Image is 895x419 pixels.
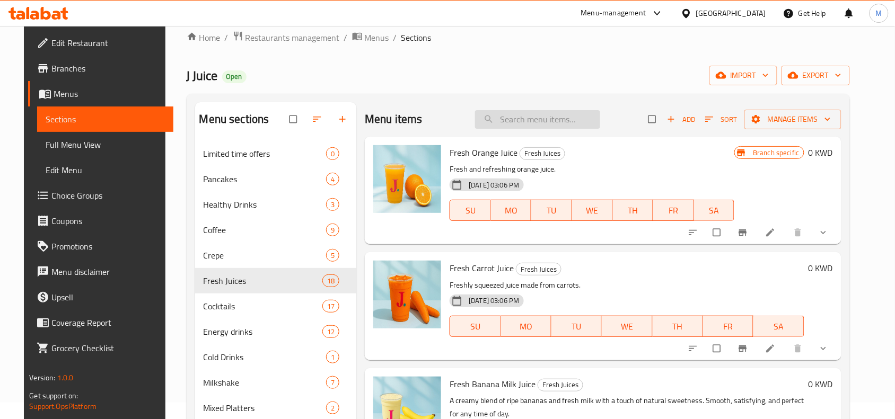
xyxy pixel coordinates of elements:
a: Upsell [28,284,173,310]
h2: Menu sections [199,111,269,127]
button: delete [786,337,812,360]
h6: 0 KWD [809,261,833,275]
span: Sort items [698,111,744,128]
div: Fresh Juices [204,274,322,287]
a: Promotions [28,234,173,259]
a: Coupons [28,208,173,234]
a: Menus [352,31,389,44]
a: Grocery Checklist [28,335,173,361]
button: import [709,66,777,85]
span: Fresh Juices [516,263,561,275]
span: 7 [327,378,339,388]
a: Home [187,31,221,44]
div: Fresh Juices [516,263,561,275]
button: show more [812,337,837,360]
span: Energy drinks [204,325,322,338]
span: MO [505,319,547,334]
button: TU [531,200,572,221]
a: Full Menu View [37,132,173,157]
span: 17 [323,301,339,311]
button: Sort [703,111,740,128]
span: FR [657,203,690,218]
span: Grocery Checklist [51,342,165,354]
span: Coverage Report [51,316,165,329]
span: TU [536,203,568,218]
div: items [326,173,339,185]
span: 5 [327,251,339,261]
span: Open [222,72,247,81]
a: Edit Restaurant [28,30,173,56]
h2: Menu items [365,111,423,127]
button: SU [450,200,490,221]
span: SU [454,319,496,334]
div: Fresh Juices [538,379,583,391]
span: Promotions [51,240,165,253]
div: items [326,249,339,262]
span: Coupons [51,215,165,227]
a: Support.OpsPlatform [29,399,96,413]
div: Pancakes4 [195,166,357,192]
button: Branch-specific-item [731,221,757,244]
button: WE [572,200,613,221]
a: Restaurants management [233,31,340,44]
button: show more [812,221,837,244]
a: Coverage Report [28,310,173,335]
div: Open [222,70,247,83]
button: SA [694,200,735,221]
h6: 0 KWD [809,377,833,391]
span: 12 [323,327,339,337]
div: items [326,147,339,160]
span: Select to update [707,222,729,243]
button: FR [653,200,694,221]
button: SU [450,316,501,337]
span: Add item [664,111,698,128]
span: 9 [327,225,339,235]
span: Select all sections [283,109,305,129]
div: Healthy Drinks [204,198,327,211]
h6: 0 KWD [809,145,833,160]
span: 4 [327,174,339,184]
span: Version: [29,371,55,385]
span: SA [698,203,731,218]
a: Menus [28,81,173,106]
a: Choice Groups [28,183,173,208]
span: MO [495,203,528,218]
span: WE [606,319,648,334]
span: TH [657,319,699,334]
span: Edit Restaurant [51,37,165,49]
span: Coffee [204,224,327,236]
span: Sections [401,31,432,44]
button: MO [491,200,532,221]
button: Add [664,111,698,128]
span: Cocktails [204,300,322,313]
span: 18 [323,276,339,286]
button: MO [501,316,551,337]
a: Edit Menu [37,157,173,183]
svg: Show Choices [818,227,829,238]
div: Crepe5 [195,243,357,268]
a: Edit menu item [765,343,778,354]
li: / [344,31,348,44]
div: items [322,274,339,287]
span: Branch specific [749,148,803,158]
span: TU [556,319,598,334]
div: Fresh Juices18 [195,268,357,293]
button: TU [551,316,602,337]
span: export [790,69,841,82]
div: items [326,198,339,211]
button: sort-choices [681,221,707,244]
div: Limited time offers0 [195,141,357,166]
span: [DATE] 03:06 PM [464,180,523,190]
span: Restaurants management [245,31,340,44]
button: SA [753,316,804,337]
div: items [326,224,339,236]
button: Branch-specific-item [731,337,757,360]
button: TH [653,316,703,337]
span: Cold Drinks [204,351,327,363]
nav: breadcrumb [187,31,850,44]
span: Menus [54,87,165,100]
div: Fresh Juices [520,147,565,160]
